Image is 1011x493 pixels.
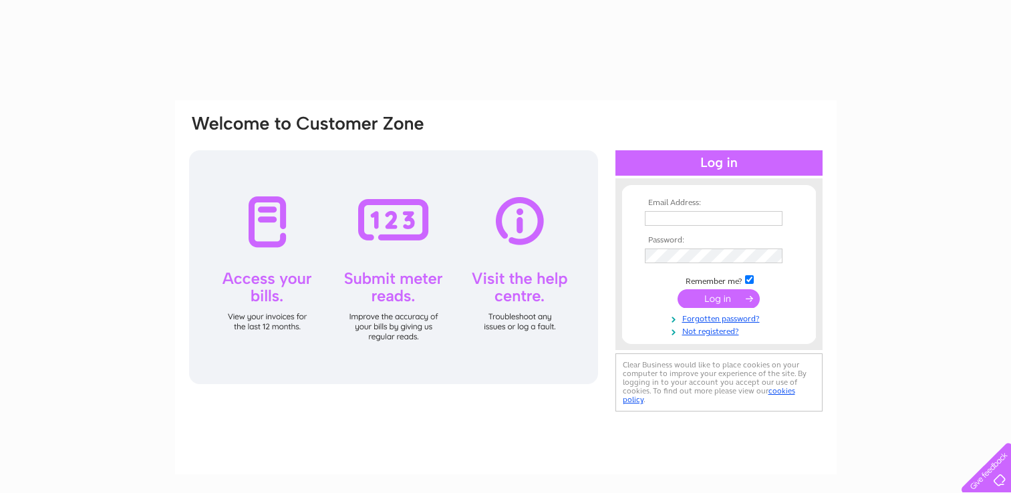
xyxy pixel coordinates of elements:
th: Password: [641,236,797,245]
th: Email Address: [641,198,797,208]
div: Clear Business would like to place cookies on your computer to improve your experience of the sit... [615,353,823,412]
input: Submit [678,289,760,308]
a: cookies policy [623,386,795,404]
td: Remember me? [641,273,797,287]
a: Forgotten password? [645,311,797,324]
a: Not registered? [645,324,797,337]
